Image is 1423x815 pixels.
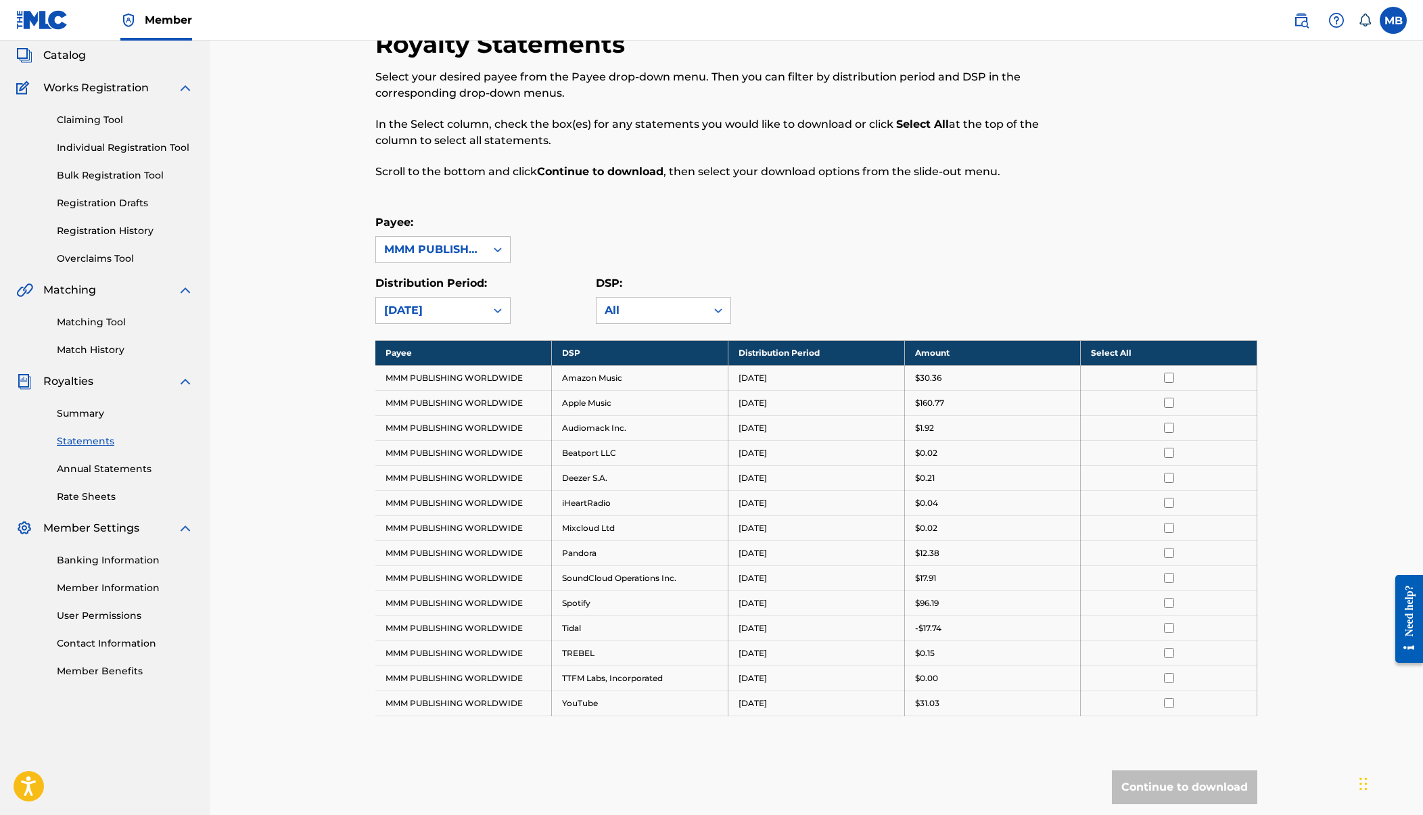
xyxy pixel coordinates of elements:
[1288,7,1315,34] a: Public Search
[552,465,728,490] td: Deezer S.A.
[728,465,904,490] td: [DATE]
[596,277,622,289] label: DSP:
[57,343,193,357] a: Match History
[57,490,193,504] a: Rate Sheets
[57,581,193,595] a: Member Information
[57,636,193,651] a: Contact Information
[552,515,728,540] td: Mixcloud Ltd
[375,29,632,60] h2: Royalty Statements
[375,440,552,465] td: MMM PUBLISHING WORLDWIDE
[120,12,137,28] img: Top Rightsholder
[16,80,34,96] img: Works Registration
[177,373,193,390] img: expand
[1328,12,1345,28] img: help
[915,447,937,459] p: $0.02
[57,141,193,155] a: Individual Registration Tool
[43,520,139,536] span: Member Settings
[1385,565,1423,674] iframe: Resource Center
[57,462,193,476] a: Annual Statements
[552,691,728,716] td: YouTube
[1323,7,1350,34] div: Help
[552,340,728,365] th: DSP
[896,118,949,131] strong: Select All
[375,615,552,641] td: MMM PUBLISHING WORLDWIDE
[375,590,552,615] td: MMM PUBLISHING WORLDWIDE
[915,597,939,609] p: $96.19
[552,365,728,390] td: Amazon Music
[375,415,552,440] td: MMM PUBLISHING WORLDWIDE
[43,373,93,390] span: Royalties
[552,490,728,515] td: iHeartRadio
[43,47,86,64] span: Catalog
[57,406,193,421] a: Summary
[384,302,477,319] div: [DATE]
[915,572,936,584] p: $17.91
[375,666,552,691] td: MMM PUBLISHING WORLDWIDE
[16,520,32,536] img: Member Settings
[728,641,904,666] td: [DATE]
[57,664,193,678] a: Member Benefits
[915,522,937,534] p: $0.02
[728,515,904,540] td: [DATE]
[552,565,728,590] td: SoundCloud Operations Inc.
[375,691,552,716] td: MMM PUBLISHING WORLDWIDE
[552,641,728,666] td: TREBEL
[16,47,86,64] a: CatalogCatalog
[728,666,904,691] td: [DATE]
[43,282,96,298] span: Matching
[728,590,904,615] td: [DATE]
[375,116,1054,149] p: In the Select column, check the box(es) for any statements you would like to download or click at...
[537,165,663,178] strong: Continue to download
[728,415,904,440] td: [DATE]
[177,80,193,96] img: expand
[605,302,698,319] div: All
[384,241,477,258] div: MMM PUBLISHING WORLDWIDE
[375,565,552,590] td: MMM PUBLISHING WORLDWIDE
[728,691,904,716] td: [DATE]
[728,565,904,590] td: [DATE]
[915,672,938,684] p: $0.00
[552,590,728,615] td: Spotify
[177,520,193,536] img: expand
[57,434,193,448] a: Statements
[1293,12,1309,28] img: search
[552,615,728,641] td: Tidal
[552,666,728,691] td: TTFM Labs, Incorporated
[1355,750,1423,815] div: Chat Widget
[57,252,193,266] a: Overclaims Tool
[1359,764,1368,804] div: Drag
[16,282,33,298] img: Matching
[1081,340,1257,365] th: Select All
[57,113,193,127] a: Claiming Tool
[375,340,552,365] th: Payee
[915,422,934,434] p: $1.92
[375,277,487,289] label: Distribution Period:
[915,497,938,509] p: $0.04
[57,196,193,210] a: Registration Drafts
[1358,14,1372,27] div: Notifications
[915,372,941,384] p: $30.36
[728,340,904,365] th: Distribution Period
[375,641,552,666] td: MMM PUBLISHING WORLDWIDE
[904,340,1081,365] th: Amount
[915,547,939,559] p: $12.38
[375,465,552,490] td: MMM PUBLISHING WORLDWIDE
[552,440,728,465] td: Beatport LLC
[375,540,552,565] td: MMM PUBLISHING WORLDWIDE
[375,216,413,229] label: Payee:
[177,282,193,298] img: expand
[915,472,935,484] p: $0.21
[915,697,939,709] p: $31.03
[145,12,192,28] span: Member
[552,540,728,565] td: Pandora
[552,415,728,440] td: Audiomack Inc.
[57,609,193,623] a: User Permissions
[728,440,904,465] td: [DATE]
[57,315,193,329] a: Matching Tool
[16,373,32,390] img: Royalties
[915,647,935,659] p: $0.15
[57,224,193,238] a: Registration History
[728,540,904,565] td: [DATE]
